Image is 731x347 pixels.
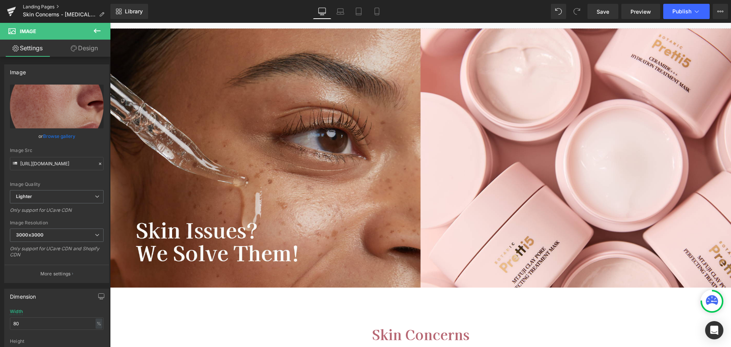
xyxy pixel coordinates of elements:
button: More settings [5,265,109,283]
a: Laptop [331,4,350,19]
button: Redo [569,4,584,19]
div: Only support for UCare CDN and Shopify CDN [10,246,104,263]
span: Image [20,28,36,34]
a: Tablet [350,4,368,19]
div: Image Quality [10,182,104,187]
span: Skin Concerns - [MEDICAL_DATA] [23,11,96,18]
a: Desktop [313,4,331,19]
b: 3000x3000 [16,232,43,238]
b: Lighter [16,193,32,199]
span: Publish [672,8,691,14]
a: Design [57,40,112,57]
div: Only support for UCare CDN [10,207,104,218]
div: Open Intercom Messenger [705,321,723,339]
span: Skin Concerns [262,301,359,321]
button: More [713,4,728,19]
span: Preview [630,8,651,16]
div: Dimension [10,289,36,300]
input: auto [10,317,104,330]
a: Landing Pages [23,4,110,10]
div: Height [10,339,104,344]
button: Publish [663,4,710,19]
a: Mobile [368,4,386,19]
div: Width [10,309,23,314]
div: Image [10,65,26,75]
input: Link [10,157,104,170]
a: Browse gallery [43,130,75,143]
div: or [10,132,104,140]
span: Library [125,8,143,15]
div: Image Resolution [10,220,104,225]
p: More settings [40,270,71,277]
a: New Library [110,4,148,19]
span: Save [597,8,609,16]
button: Undo [551,4,566,19]
div: % [96,318,102,329]
a: Preview [621,4,660,19]
div: Image Src [10,148,104,153]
